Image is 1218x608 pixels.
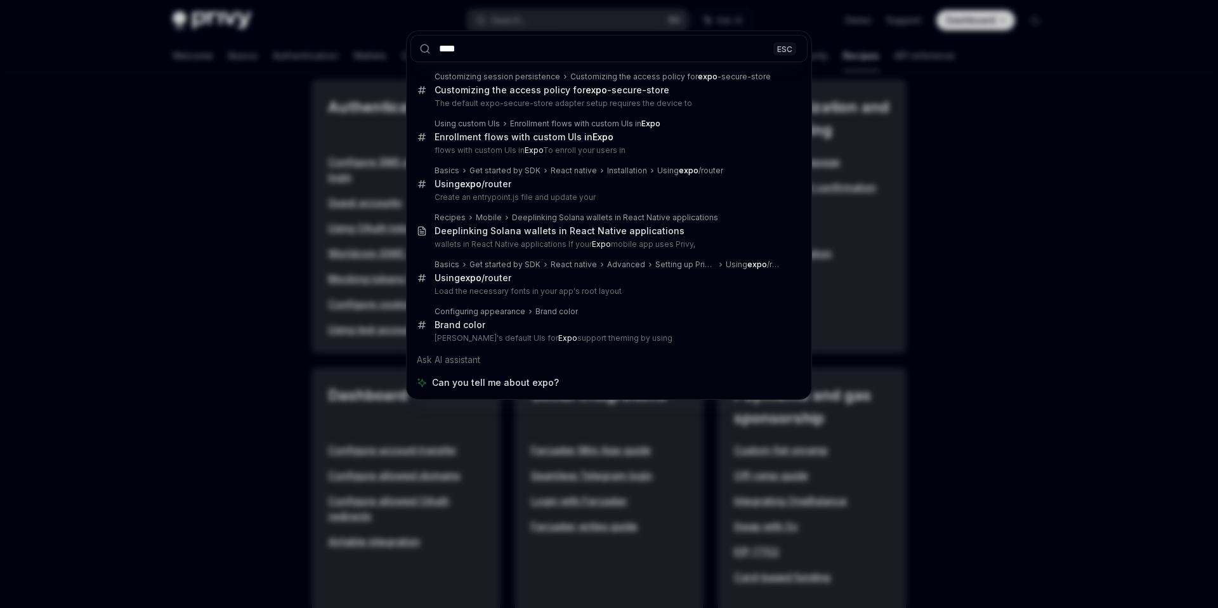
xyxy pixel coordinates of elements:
div: Enrollment flows with custom UIs in [435,131,613,143]
div: Deeplinking Solana wallets in React Native applications [512,213,718,223]
div: Using custom UIs [435,119,500,129]
div: Using /router [435,272,511,284]
div: Get started by SDK [469,166,540,176]
b: expo [586,84,607,95]
b: Expo [641,119,660,128]
div: Brand color [535,307,578,317]
div: Recipes [435,213,466,223]
b: Expo [525,145,543,155]
b: expo [747,260,767,269]
div: Using /router [435,178,511,190]
div: React native [551,166,597,176]
p: flows with custom UIs in To enroll your users in [435,145,781,155]
div: Advanced [607,260,645,270]
div: Configuring appearance [435,307,525,317]
div: Brand color [435,319,485,331]
b: expo [460,272,481,283]
p: [PERSON_NAME]'s default UIs for support theming by using [435,333,781,343]
div: Setting up Privy UIs [655,260,716,270]
div: Customizing session persistence [435,72,560,82]
p: Load the necessary fonts in your app's root layout [435,286,781,296]
div: ESC [773,42,796,55]
div: Basics [435,260,459,270]
p: Create an entrypoint.js file and update your [435,192,781,202]
div: Get started by SDK [469,260,540,270]
div: Ask AI assistant [410,348,808,371]
b: Expo [558,333,577,343]
p: wallets in React Native applications If your mobile app uses Privy, [435,239,781,249]
div: React native [551,260,597,270]
div: Deeplinking Solana wallets in React Native applications [435,225,684,237]
div: Using /router [657,166,723,176]
div: Using /router [726,260,781,270]
div: Customizing the access policy for -secure-store [435,84,669,96]
div: Mobile [476,213,502,223]
b: Expo [593,131,613,142]
p: The default expo-secure-store adapter setup requires the device to [435,98,781,109]
b: expo [679,166,698,175]
div: Basics [435,166,459,176]
div: Enrollment flows with custom UIs in [510,119,660,129]
div: Customizing the access policy for -secure-store [570,72,771,82]
b: expo [460,178,481,189]
span: Can you tell me about expo? [432,376,559,389]
div: Installation [607,166,647,176]
b: expo [698,72,717,81]
b: Expo [592,239,611,249]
